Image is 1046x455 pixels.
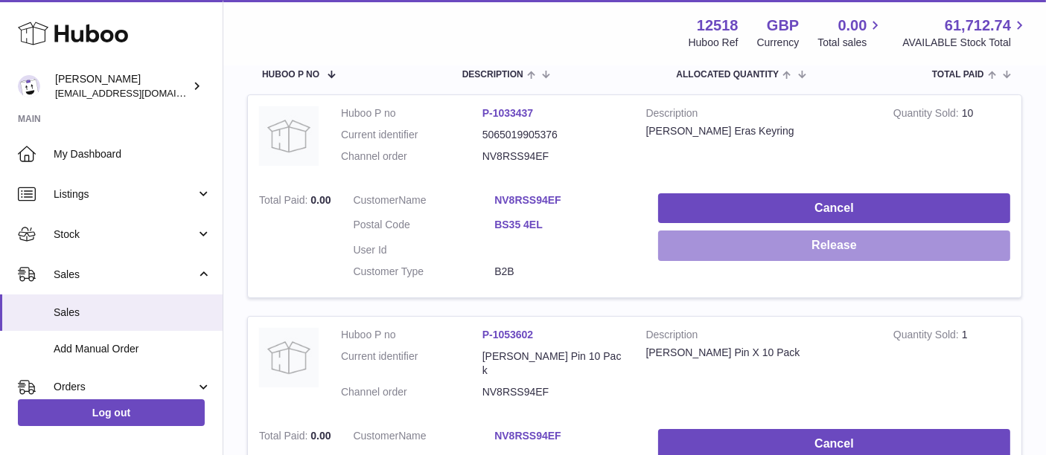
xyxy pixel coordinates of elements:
span: ALLOCATED Quantity [676,70,779,80]
dt: Channel order [341,385,482,399]
div: [PERSON_NAME] Pin X 10 Pack [646,346,871,360]
dt: Customer Type [354,265,495,279]
img: no-photo.jpg [259,328,319,387]
div: [PERSON_NAME] [55,72,189,100]
strong: Description [646,106,871,124]
span: Listings [54,187,196,201]
a: P-1053602 [482,329,534,341]
dt: User Id [354,243,495,257]
div: [PERSON_NAME] Eras Keyring [646,124,871,138]
strong: GBP [767,16,799,36]
a: 61,712.74 AVAILABLE Stock Total [902,16,1028,50]
span: Sales [54,268,196,282]
td: 10 [882,95,1021,182]
span: Orders [54,380,196,394]
strong: Total Paid [259,430,310,445]
strong: Quantity Sold [893,107,962,123]
span: 0.00 [838,16,867,36]
dt: Postal Code [354,218,495,236]
span: Total paid [932,70,984,80]
dd: 5065019905376 [482,128,624,142]
span: Add Manual Order [54,342,211,356]
span: 61,712.74 [945,16,1011,36]
a: 0.00 Total sales [817,16,884,50]
button: Cancel [658,193,1010,224]
dt: Huboo P no [341,328,482,342]
dt: Name [354,193,495,211]
a: BS35 4EL [494,218,636,232]
a: Log out [18,399,205,426]
dd: [PERSON_NAME] Pin 10 Pack [482,349,624,378]
div: Huboo Ref [689,36,739,50]
a: NV8RSS94EF [494,193,636,207]
span: Customer [354,194,399,206]
span: Sales [54,306,211,320]
dt: Current identifier [341,128,482,142]
button: Release [658,230,1010,261]
img: no-photo.jpg [259,106,319,166]
div: Currency [757,36,800,50]
a: NV8RSS94EF [494,429,636,443]
span: 0.00 [310,194,331,206]
dd: NV8RSS94EF [482,149,624,164]
dt: Name [354,429,495,447]
span: My Dashboard [54,147,211,161]
span: Total sales [817,36,884,50]
dd: NV8RSS94EF [482,385,624,399]
strong: Description [646,328,871,346]
strong: 12518 [697,16,739,36]
span: 0.00 [310,430,331,442]
td: 1 [882,317,1021,418]
span: Description [462,70,523,80]
dt: Channel order [341,149,482,164]
dt: Huboo P no [341,106,482,120]
span: Customer [354,430,399,442]
strong: Total Paid [259,194,310,210]
img: internalAdmin-12518@internal.huboo.com [18,75,40,97]
span: Stock [54,227,196,242]
strong: Quantity Sold [893,329,962,344]
span: Huboo P no [262,70,319,80]
span: [EMAIL_ADDRESS][DOMAIN_NAME] [55,87,219,99]
dd: B2B [494,265,636,279]
dt: Current identifier [341,349,482,378]
span: AVAILABLE Stock Total [902,36,1028,50]
a: P-1033437 [482,107,534,119]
